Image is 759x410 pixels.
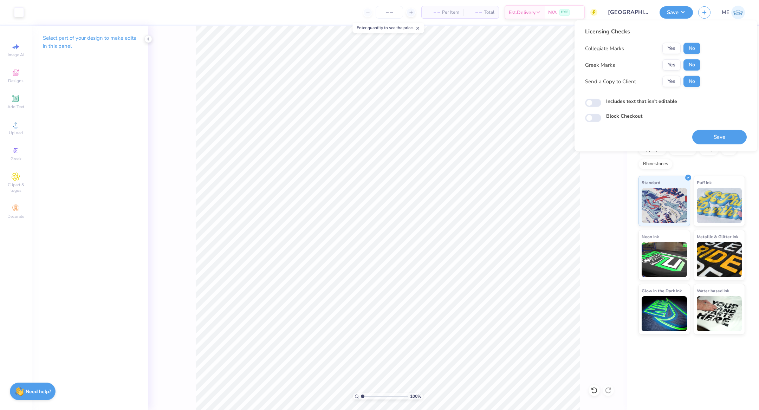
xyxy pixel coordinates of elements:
span: Greek [11,156,21,162]
span: Neon Ink [642,233,659,240]
span: 100 % [410,393,421,399]
img: Maria Espena [731,6,745,19]
img: Water based Ink [697,296,742,331]
input: – – [376,6,403,19]
button: Yes [662,43,681,54]
p: Select part of your design to make edits in this panel [43,34,137,50]
button: No [683,59,700,71]
span: Decorate [7,214,24,219]
input: Untitled Design [603,5,654,19]
span: ME [722,8,729,17]
img: Glow in the Dark Ink [642,296,687,331]
span: Est. Delivery [509,9,536,16]
span: N/A [548,9,557,16]
div: Greek Marks [585,61,615,69]
button: Yes [662,76,681,87]
div: Licensing Checks [585,27,700,36]
button: Save [660,6,693,19]
span: Metallic & Glitter Ink [697,233,738,240]
span: Clipart & logos [4,182,28,193]
label: Block Checkout [606,112,642,120]
button: No [683,76,700,87]
span: Designs [8,78,24,84]
div: Collegiate Marks [585,45,624,53]
span: Total [484,9,494,16]
div: Send a Copy to Client [585,78,636,86]
span: Puff Ink [697,179,712,186]
button: Yes [662,59,681,71]
span: – – [468,9,482,16]
button: No [683,43,700,54]
span: Glow in the Dark Ink [642,287,682,294]
span: Image AI [8,52,24,58]
a: ME [722,6,745,19]
span: Upload [9,130,23,136]
span: Water based Ink [697,287,729,294]
div: Rhinestones [638,159,673,169]
img: Metallic & Glitter Ink [697,242,742,277]
label: Includes text that isn't editable [606,98,677,105]
span: Per Item [442,9,459,16]
strong: Need help? [26,388,51,395]
span: – – [426,9,440,16]
span: FREE [561,10,568,15]
img: Puff Ink [697,188,742,223]
span: Standard [642,179,660,186]
img: Neon Ink [642,242,687,277]
button: Save [692,130,747,144]
img: Standard [642,188,687,223]
div: Enter quantity to see the price. [353,23,424,33]
span: Add Text [7,104,24,110]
